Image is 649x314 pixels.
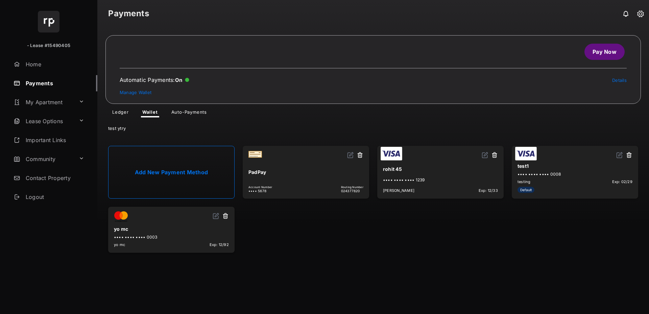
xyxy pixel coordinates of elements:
[114,234,229,240] div: •••• •••• •••• 0003
[518,179,531,184] span: testing
[210,242,229,247] span: Exp: 12/92
[383,163,498,175] div: rohit 45
[383,177,498,182] div: •••• •••• •••• 1239
[612,179,632,184] span: Exp: 02/29
[11,170,97,186] a: Contact Property
[11,94,76,110] a: My Apartment
[107,109,134,117] a: Ledger
[347,152,354,158] img: svg+xml;base64,PHN2ZyB2aWV3Qm94PSIwIDAgMjQgMjQiIHdpZHRoPSIxNiIgaGVpZ2h0PSIxNiIgZmlsbD0ibm9uZSIgeG...
[11,75,97,91] a: Payments
[248,189,272,193] span: •••• 5678
[137,109,163,117] a: Wallet
[213,212,219,219] img: svg+xml;base64,PHN2ZyB2aWV3Qm94PSIwIDAgMjQgMjQiIHdpZHRoPSIxNiIgaGVpZ2h0PSIxNiIgZmlsbD0ibm9uZSIgeG...
[108,146,235,199] a: Add New Payment Method
[341,185,363,189] span: Routing Number
[27,42,70,49] p: - Lease #15490405
[11,132,87,148] a: Important Links
[248,185,272,189] span: Account Number
[114,242,125,247] span: yo mc
[518,172,632,177] div: •••• •••• •••• 0008
[108,9,149,18] strong: Payments
[383,188,414,193] span: [PERSON_NAME]
[11,113,76,129] a: Lease Options
[248,166,363,178] div: PadPay
[11,56,97,72] a: Home
[114,223,229,234] div: yo mc
[120,76,189,83] div: Automatic Payments :
[341,189,363,193] span: 024377820
[518,160,632,172] div: test1
[38,11,59,32] img: svg+xml;base64,PHN2ZyB4bWxucz0iaHR0cDovL3d3dy53My5vcmcvMjAwMC9zdmciIHdpZHRoPSI2NCIgaGVpZ2h0PSI2NC...
[11,151,76,167] a: Community
[175,77,183,83] span: On
[166,109,212,117] a: Auto-Payments
[479,188,498,193] span: Exp: 12/33
[120,90,151,95] a: Manage Wallet
[616,152,623,158] img: svg+xml;base64,PHN2ZyB2aWV3Qm94PSIwIDAgMjQgMjQiIHdpZHRoPSIxNiIgaGVpZ2h0PSIxNiIgZmlsbD0ibm9uZSIgeG...
[97,117,649,136] div: test ytry
[11,189,97,205] a: Logout
[612,77,627,83] a: Details
[482,152,488,158] img: svg+xml;base64,PHN2ZyB2aWV3Qm94PSIwIDAgMjQgMjQiIHdpZHRoPSIxNiIgaGVpZ2h0PSIxNiIgZmlsbD0ibm9uZSIgeG...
